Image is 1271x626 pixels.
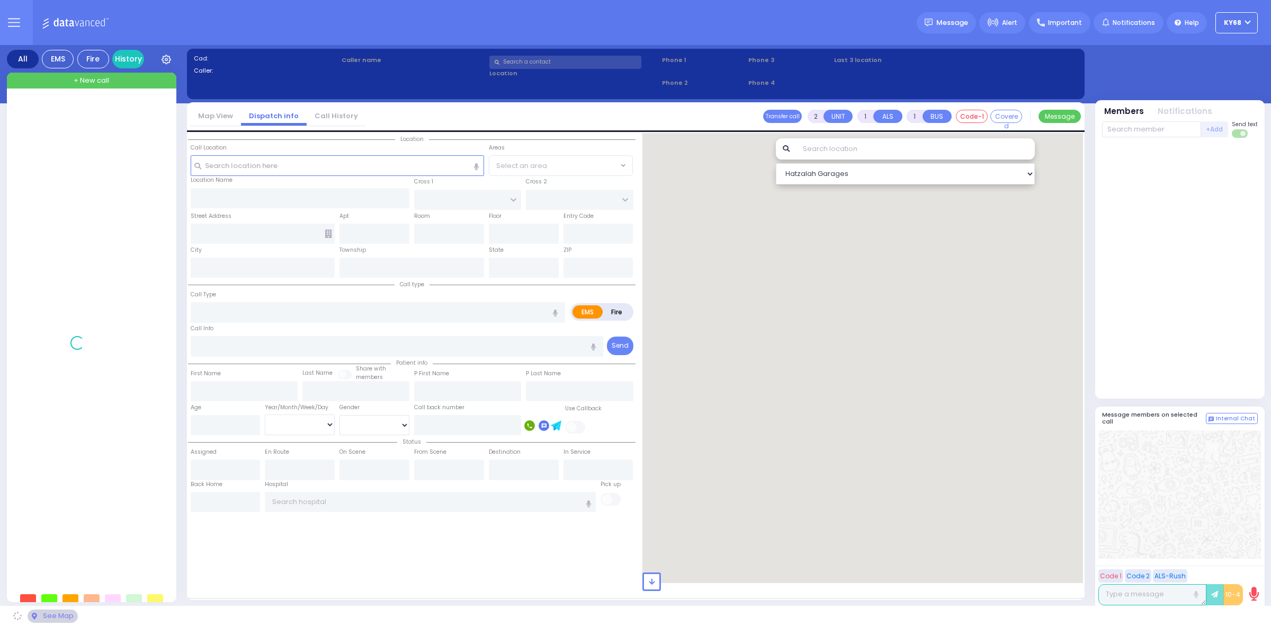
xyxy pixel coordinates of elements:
[936,17,968,28] span: Message
[42,16,112,29] img: Logo
[191,155,484,175] input: Search location here
[265,492,596,512] input: Search hospital
[607,337,633,355] button: Send
[1209,417,1214,422] img: comment-alt.png
[489,212,502,221] label: Floor
[190,111,241,121] a: Map View
[956,110,988,123] button: Code-1
[796,138,1035,160] input: Search location
[563,448,590,456] label: In Service
[265,480,288,489] label: Hospital
[77,50,109,68] div: Fire
[1224,18,1241,28] span: ky68
[601,480,621,489] label: Pick up
[42,50,74,68] div: EMS
[489,144,505,152] label: Areas
[1216,415,1255,422] span: Internal Chat
[307,111,366,121] a: Call History
[191,176,232,184] label: Location Name
[414,369,449,378] label: P First Name
[763,110,802,123] button: Transfer call
[395,280,429,288] span: Call type
[662,56,745,65] span: Phone 1
[191,246,202,254] label: City
[191,144,227,152] label: Call Location
[1102,121,1201,137] input: Search member
[602,305,632,319] label: Fire
[342,56,486,65] label: Caller name
[489,56,641,69] input: Search a contact
[191,480,222,489] label: Back Home
[748,56,831,65] span: Phone 3
[873,110,902,123] button: ALS
[1048,18,1082,28] span: Important
[339,212,349,221] label: Apt
[496,161,547,171] span: Select an area
[1232,128,1249,139] label: Turn off text
[265,403,335,412] div: Year/Month/Week/Day
[194,54,338,63] label: Cad:
[356,373,383,381] span: members
[414,448,446,456] label: From Scene
[572,305,603,319] label: EMS
[834,56,955,65] label: Last 3 location
[325,230,332,238] span: Other building occupants
[194,66,338,75] label: Caller:
[1185,18,1199,28] span: Help
[414,403,464,412] label: Call back number
[1098,569,1123,583] button: Code 1
[1104,105,1144,118] button: Members
[489,69,658,78] label: Location
[563,212,594,221] label: Entry Code
[191,369,221,378] label: First Name
[748,78,831,87] span: Phone 4
[339,246,366,254] label: Township
[191,324,213,333] label: Call Info
[990,110,1022,123] button: Covered
[1102,411,1206,425] h5: Message members on selected call
[662,78,745,87] span: Phone 2
[563,246,571,254] label: ZIP
[1158,105,1212,118] button: Notifications
[1206,413,1258,425] button: Internal Chat
[339,403,360,412] label: Gender
[1002,18,1017,28] span: Alert
[339,448,365,456] label: On Scene
[74,75,109,86] span: + New call
[1113,18,1155,28] span: Notifications
[923,110,952,123] button: BUS
[414,212,430,221] label: Room
[1125,569,1151,583] button: Code 2
[265,448,289,456] label: En Route
[112,50,144,68] a: History
[28,610,77,623] div: See map
[1215,12,1258,33] button: ky68
[191,290,216,299] label: Call Type
[356,365,386,373] small: Share with
[489,246,504,254] label: State
[391,359,433,367] span: Patient info
[925,19,933,27] img: message.svg
[191,448,217,456] label: Assigned
[414,178,433,186] label: Cross 1
[397,438,426,446] span: Status
[489,448,521,456] label: Destination
[241,111,307,121] a: Dispatch info
[1039,110,1081,123] button: Message
[7,50,39,68] div: All
[824,110,853,123] button: UNIT
[302,369,333,377] label: Last Name
[1153,569,1187,583] button: ALS-Rush
[1232,120,1258,128] span: Send text
[565,404,602,413] label: Use Callback
[191,403,201,412] label: Age
[526,178,547,186] label: Cross 2
[395,135,429,143] span: Location
[526,369,561,378] label: P Last Name
[191,212,231,221] label: Street Address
